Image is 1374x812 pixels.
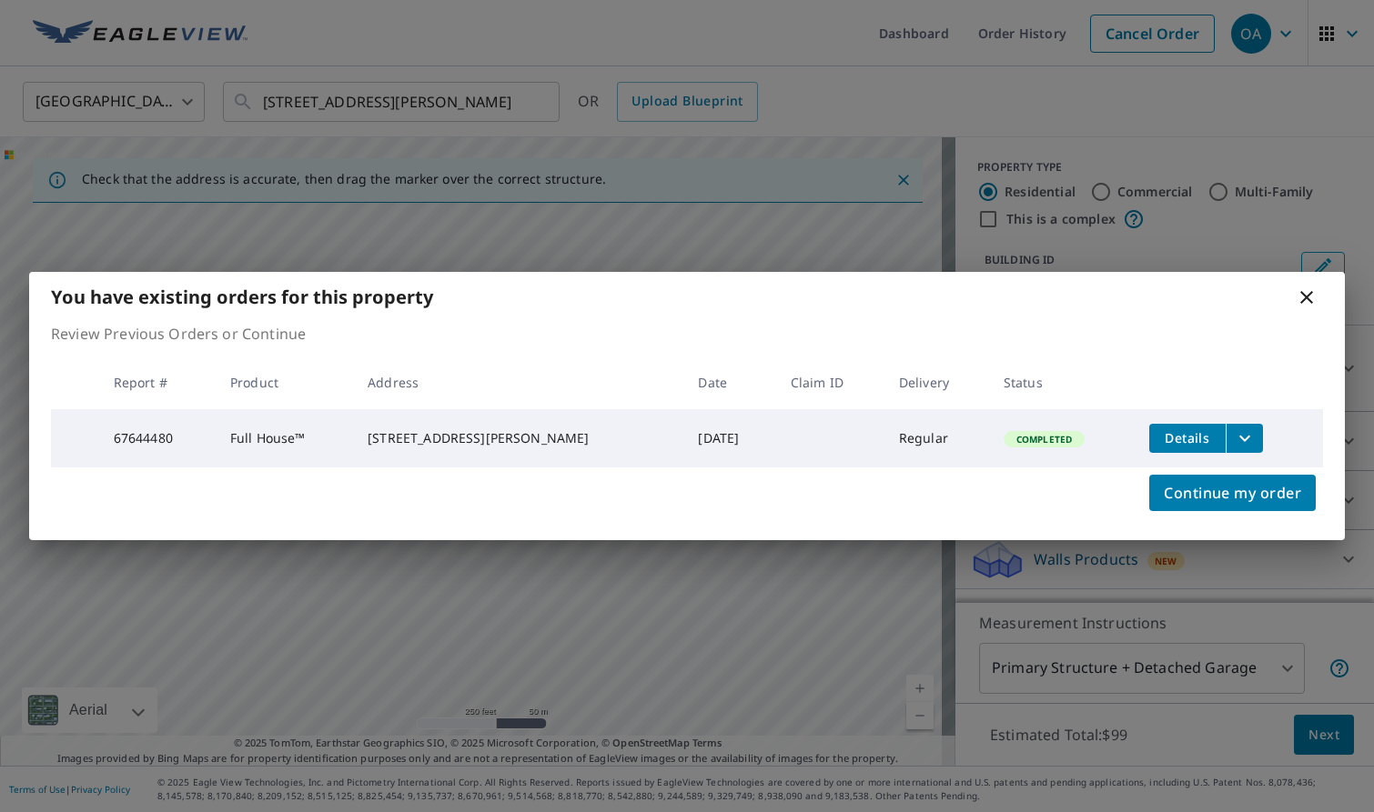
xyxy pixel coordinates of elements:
span: Details [1160,429,1215,446]
td: 67644480 [99,409,216,467]
span: Completed [1005,433,1083,446]
td: Full House™ [216,409,353,467]
td: Regular [884,409,989,467]
button: detailsBtn-67644480 [1149,424,1226,453]
th: Claim ID [776,356,884,409]
th: Product [216,356,353,409]
th: Delivery [884,356,989,409]
div: [STREET_ADDRESS][PERSON_NAME] [368,429,669,447]
th: Address [353,356,683,409]
button: Continue my order [1149,475,1316,511]
b: You have existing orders for this property [51,285,433,309]
th: Status [989,356,1135,409]
span: Continue my order [1164,480,1301,506]
th: Report # [99,356,216,409]
button: filesDropdownBtn-67644480 [1226,424,1263,453]
th: Date [683,356,775,409]
td: [DATE] [683,409,775,467]
p: Review Previous Orders or Continue [51,323,1323,345]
